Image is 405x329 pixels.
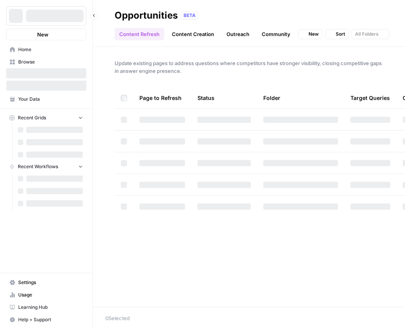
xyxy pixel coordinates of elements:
[6,93,86,105] a: Your Data
[6,43,86,56] a: Home
[6,313,86,326] button: Help + Support
[181,12,198,19] div: BETA
[115,59,383,75] span: Update existing pages to address questions where competitors have stronger visibility, closing co...
[325,29,348,39] button: Sort
[105,314,393,322] div: 0 Selected
[18,291,83,298] span: Usage
[352,29,389,39] button: All Folders
[167,28,219,40] a: Content Creation
[6,289,86,301] a: Usage
[18,316,83,323] span: Help + Support
[18,279,83,286] span: Settings
[18,59,83,65] span: Browse
[6,56,86,68] a: Browse
[350,87,390,109] div: Target Queries
[263,87,280,109] div: Folder
[18,114,46,121] span: Recent Grids
[6,112,86,124] button: Recent Grids
[355,31,379,38] span: All Folders
[222,28,254,40] a: Outreach
[6,161,86,172] button: Recent Workflows
[37,31,48,38] span: New
[6,301,86,313] a: Learning Hub
[115,9,178,22] div: Opportunities
[309,31,319,38] span: New
[115,28,164,40] a: Content Refresh
[18,304,83,311] span: Learning Hub
[18,163,58,170] span: Recent Workflows
[6,29,86,40] button: New
[197,87,215,109] div: Status
[6,276,86,289] a: Settings
[18,46,83,53] span: Home
[18,96,83,103] span: Your Data
[336,31,345,38] span: Sort
[139,87,185,109] div: Page to Refresh
[257,28,295,40] a: Community
[298,29,322,39] button: New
